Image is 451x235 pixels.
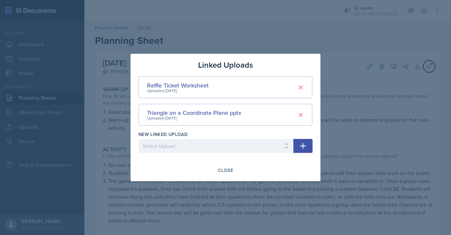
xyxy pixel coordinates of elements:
h3: Linked Uploads [198,59,253,71]
label: New Linked Upload [138,131,188,138]
div: Uploaded [DATE] [147,115,241,121]
button: Close [214,165,237,176]
div: Close [218,168,233,173]
div: Triangle on a Coordinate Plane pptx [147,108,241,117]
div: Raffle Ticket Worksheet [147,81,209,90]
div: Uploaded [DATE] [147,88,209,94]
